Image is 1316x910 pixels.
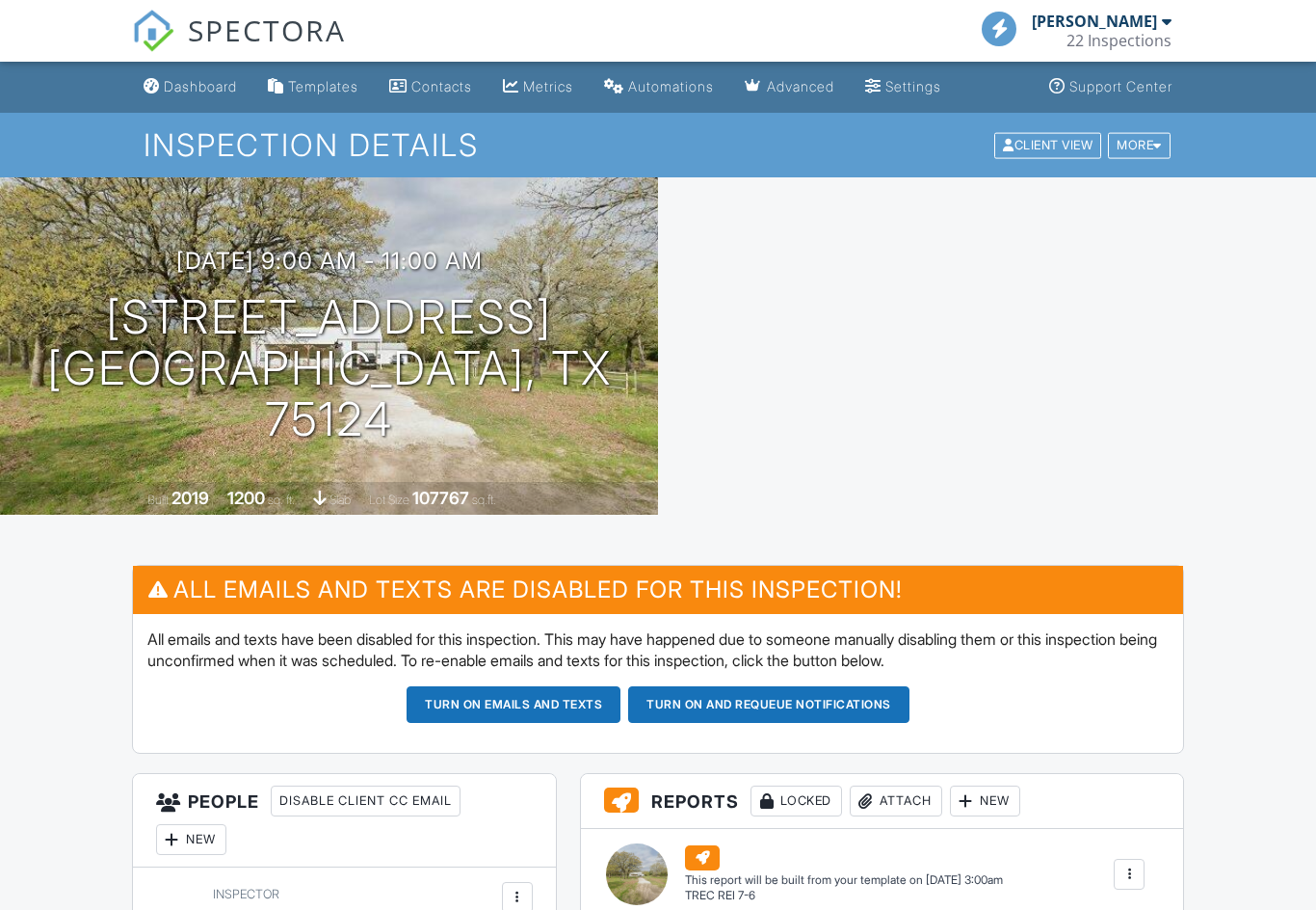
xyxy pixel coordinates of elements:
div: New [156,824,226,855]
a: SPECTORA [132,26,346,67]
button: Turn on emails and texts [407,686,620,723]
div: TREC REI 7-6 [685,888,1003,904]
span: Lot Size [369,493,409,507]
div: Metrics [523,78,573,94]
div: 1200 [227,488,265,508]
div: 107767 [412,488,469,508]
h3: Reports [581,774,1183,829]
a: Advanced [737,69,842,105]
div: Automations [628,78,714,94]
button: Turn on and Requeue Notifications [628,686,909,723]
a: Dashboard [136,69,245,105]
a: Contacts [382,69,480,105]
span: sq. ft. [268,493,295,507]
div: [PERSON_NAME] [1032,12,1157,31]
div: Disable Client CC Email [271,786,461,816]
span: sq.ft. [472,493,496,507]
a: Metrics [495,69,581,105]
div: Client View [994,132,1101,158]
h3: All emails and texts are disabled for this inspection! [133,566,1184,613]
div: Support Center [1069,78,1172,94]
h3: [DATE] 9:00 am - 11:00 am [176,248,483,274]
span: slab [329,493,351,507]
div: More [1108,132,1171,158]
div: Attach [850,786,942,816]
span: SPECTORA [188,10,346,50]
h1: Inspection Details [144,128,1171,162]
h1: [STREET_ADDRESS] [GEOGRAPHIC_DATA], TX 75124 [31,292,627,444]
div: Templates [288,78,358,94]
a: Templates [260,69,366,105]
div: 22 Inspections [1066,31,1171,50]
div: 2019 [171,488,209,508]
a: Settings [857,69,949,105]
div: Settings [885,78,941,94]
a: Client View [992,137,1106,151]
p: All emails and texts have been disabled for this inspection. This may have happened due to someon... [147,629,1170,672]
div: This report will be built from your template on [DATE] 3:00am [685,872,1003,888]
a: Support Center [1041,69,1180,105]
h3: People [133,774,556,868]
div: Contacts [411,78,472,94]
div: Locked [750,786,842,816]
span: Inspector [213,887,279,901]
a: Automations (Basic) [596,69,722,105]
div: Dashboard [164,78,237,94]
img: The Best Home Inspection Software - Spectora [132,10,174,52]
div: New [950,786,1020,816]
div: Advanced [767,78,834,94]
span: Built [147,493,169,507]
